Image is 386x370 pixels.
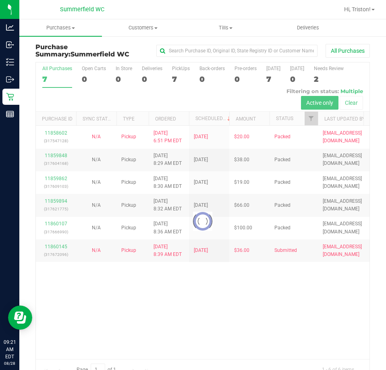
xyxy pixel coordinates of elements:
a: Deliveries [267,19,349,36]
inline-svg: Analytics [6,23,14,31]
inline-svg: Outbound [6,75,14,83]
input: Search Purchase ID, Original ID, State Registry ID or Customer Name... [156,45,318,57]
span: Summerfield WC [71,50,129,58]
button: All Purchases [326,44,370,58]
p: 08/28 [4,360,16,366]
span: Customers [102,24,184,31]
inline-svg: Reports [6,110,14,118]
inline-svg: Inbound [6,41,14,49]
p: 09:21 AM EDT [4,339,16,360]
a: Purchases [19,19,102,36]
inline-svg: Retail [6,93,14,101]
a: Tills [185,19,267,36]
span: Summerfield WC [60,6,104,13]
span: Hi, Triston! [344,6,371,12]
a: Customers [102,19,185,36]
span: Purchases [19,24,102,31]
span: Deliveries [286,24,330,31]
h3: Purchase Summary: [35,44,147,58]
inline-svg: Inventory [6,58,14,66]
span: Tills [185,24,267,31]
iframe: Resource center [8,306,32,330]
